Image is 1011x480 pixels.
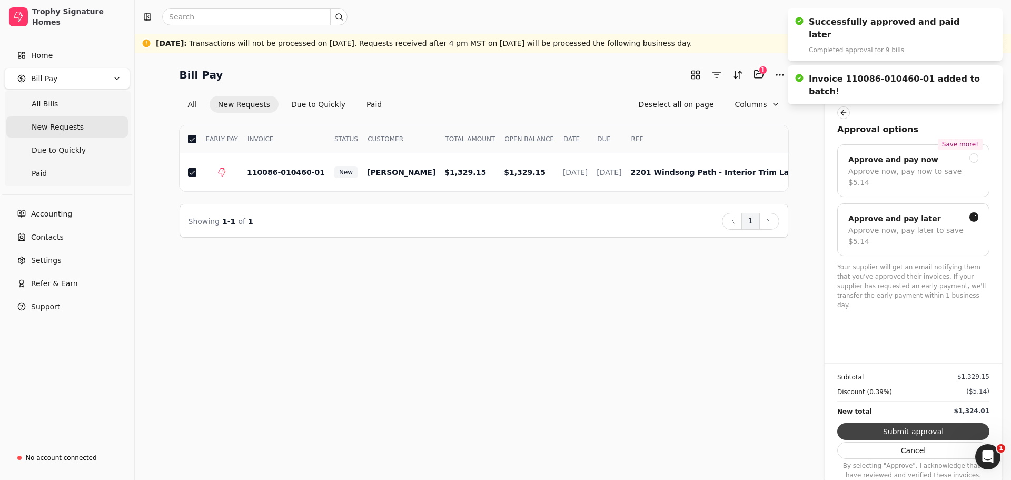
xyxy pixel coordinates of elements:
span: OPEN BALANCE [504,134,554,144]
div: Discount (0.39%) [837,387,892,397]
span: 1 [248,217,253,226]
button: Submit approval [837,423,989,440]
a: No account connected [4,448,130,467]
div: $1,324.01 [954,406,989,416]
div: Approve and pay now [848,153,938,166]
span: EARLY PAY [206,134,238,144]
span: Refer & Earn [31,278,78,289]
div: 1 [759,66,767,74]
div: Completed approval for 9 bills [809,45,982,55]
button: Column visibility settings [727,96,788,113]
iframe: Intercom live chat [975,444,1000,469]
button: 1 [741,213,760,230]
span: DATE [563,134,580,144]
span: Showing [189,217,220,226]
button: All [180,96,205,113]
div: Approval options [837,123,989,136]
span: DUE [597,134,611,144]
button: Deselect all on page [630,96,722,113]
div: Trophy Signature Homes [32,6,125,27]
span: 110086-010460-01 [247,168,325,177]
span: Settings [31,255,61,266]
span: [DATE] [563,168,588,177]
a: Paid [6,163,128,184]
div: $1,329.15 [957,372,989,381]
div: Approve now, pay now to save $5.14 [848,166,978,188]
a: Settings [4,250,130,271]
div: Save more! [938,139,983,150]
button: More [771,66,788,83]
button: Batch (1) [750,66,767,83]
p: By selecting "Approve", I acknowledge that I have reviewed and verified these invoices. [837,461,989,480]
span: Due to Quickly [32,145,86,156]
span: Contacts [31,232,64,243]
div: ($5.14) [966,387,989,396]
a: Accounting [4,203,130,224]
a: Due to Quickly [6,140,128,161]
div: Successfully approved and paid later [809,16,982,41]
span: 1 - 1 [222,217,235,226]
div: No account connected [26,453,97,463]
span: New Requests [32,122,84,133]
span: Bill Pay [31,73,57,84]
span: 2201 Windsong Path - Interior Trim Labor [631,168,803,177]
span: New [339,168,353,177]
span: Accounting [31,209,72,220]
a: Home [4,45,130,66]
div: Invoice 110086-010460-01 added to batch! [809,73,982,98]
span: TOTAL AMOUNT [445,134,495,144]
span: Support [31,301,60,312]
div: Approve and pay later [848,212,941,225]
span: STATUS [334,134,358,144]
button: Bill Pay [4,68,130,89]
span: CUSTOMER [368,134,403,144]
h2: Bill Pay [180,66,223,83]
span: [PERSON_NAME] [367,168,435,177]
a: Contacts [4,227,130,248]
span: of [238,217,245,226]
span: 1 [997,444,1005,453]
a: New Requests [6,116,128,138]
input: Search [162,8,348,25]
div: Invoice filter options [180,96,391,113]
span: REF [631,134,643,144]
button: Support [4,296,130,317]
button: Paid [358,96,390,113]
span: $1,329.15 [504,168,546,177]
div: New total [837,406,871,417]
div: Subtotal [837,372,864,383]
button: Sort [729,66,746,83]
button: Refer & Earn [4,273,130,294]
span: All Bills [32,99,58,110]
span: [DATE] [597,168,621,177]
button: Due to Quickly [283,96,354,113]
span: $1,329.15 [444,168,486,177]
a: All Bills [6,93,128,114]
span: Paid [32,168,47,179]
span: [DATE] : [156,39,187,47]
span: Home [31,50,53,61]
button: Cancel [837,442,989,459]
div: Approve now, pay later to save $5.14 [848,225,978,247]
span: INVOICE [247,134,273,144]
p: Your supplier will get an email notifying them that you've approved their invoices. If your suppl... [837,262,989,310]
button: New Requests [210,96,279,113]
div: Transactions will not be processed on [DATE]. Requests received after 4 pm MST on [DATE] will be ... [156,38,692,49]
